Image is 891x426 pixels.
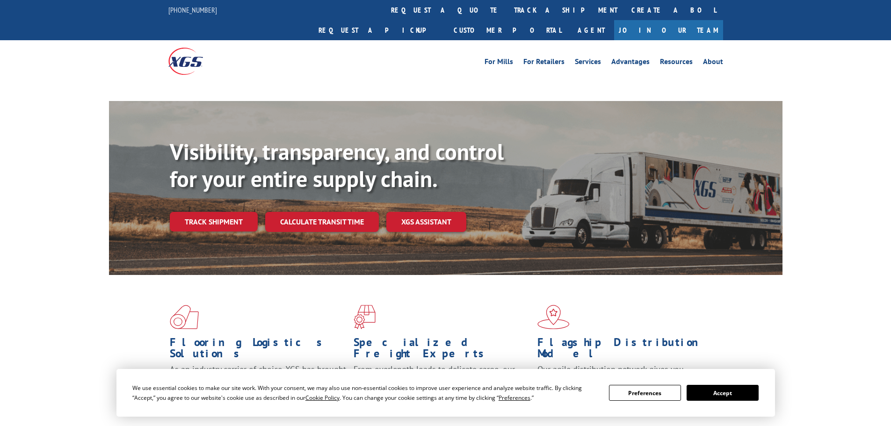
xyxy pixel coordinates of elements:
[568,20,614,40] a: Agent
[537,305,570,329] img: xgs-icon-flagship-distribution-model-red
[447,20,568,40] a: Customer Portal
[354,305,376,329] img: xgs-icon-focused-on-flooring-red
[537,337,714,364] h1: Flagship Distribution Model
[116,369,775,417] div: Cookie Consent Prompt
[609,385,681,401] button: Preferences
[611,58,650,68] a: Advantages
[311,20,447,40] a: Request a pickup
[305,394,340,402] span: Cookie Policy
[703,58,723,68] a: About
[170,212,258,231] a: Track shipment
[523,58,565,68] a: For Retailers
[170,137,504,193] b: Visibility, transparency, and control for your entire supply chain.
[170,364,346,397] span: As an industry carrier of choice, XGS has brought innovation and dedication to flooring logistics...
[354,337,530,364] h1: Specialized Freight Experts
[170,305,199,329] img: xgs-icon-total-supply-chain-intelligence-red
[660,58,693,68] a: Resources
[537,364,710,386] span: Our agile distribution network gives you nationwide inventory management on demand.
[499,394,530,402] span: Preferences
[386,212,466,232] a: XGS ASSISTANT
[575,58,601,68] a: Services
[354,364,530,405] p: From overlength loads to delicate cargo, our experienced staff knows the best way to move your fr...
[170,337,347,364] h1: Flooring Logistics Solutions
[132,383,598,403] div: We use essential cookies to make our site work. With your consent, we may also use non-essential ...
[485,58,513,68] a: For Mills
[265,212,379,232] a: Calculate transit time
[168,5,217,14] a: [PHONE_NUMBER]
[687,385,759,401] button: Accept
[614,20,723,40] a: Join Our Team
